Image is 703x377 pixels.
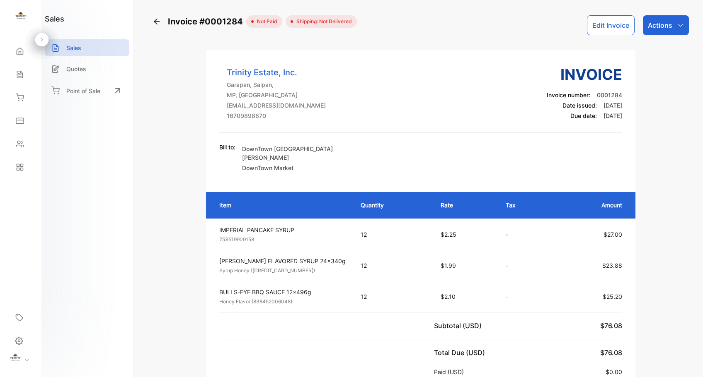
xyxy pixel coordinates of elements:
span: Date issued: [562,102,597,109]
span: $23.88 [602,262,622,269]
p: - [506,292,542,301]
p: Syrup Honey ([CREDIT_CARD_NUMBER]) [219,267,346,274]
p: 753519909158 [219,236,346,243]
a: Point of Sale [45,82,129,100]
span: $2.25 [441,231,456,238]
span: $76.08 [600,348,622,357]
span: Due date: [570,112,597,119]
span: Invoice number: [547,91,590,98]
p: Quotes [66,65,86,73]
span: Shipping: Not Delivered [293,18,352,25]
p: 12 [361,230,424,239]
span: [DATE] [604,102,622,109]
p: Actions [648,20,672,30]
p: Honey Flavor (838452006048) [219,298,346,305]
span: $25.20 [603,293,622,300]
p: 12 [361,292,424,301]
span: $76.08 [600,322,622,330]
span: $2.10 [441,293,456,300]
button: Edit Invoice [587,15,635,35]
span: Invoice #0001284 [168,15,246,28]
p: [PERSON_NAME] FLAVORED SYRUP 24x340g [219,257,346,265]
p: MP, [GEOGRAPHIC_DATA] [227,91,326,99]
p: Garapan, Saipan, [227,80,326,89]
p: Trinity Estate, Inc. [227,66,326,79]
span: $0.00 [606,368,622,375]
h1: sales [45,13,64,24]
p: Quantity [361,201,424,209]
span: 0001284 [597,91,622,98]
a: Sales [45,39,129,56]
span: $27.00 [604,231,622,238]
p: Subtotal (USD) [434,321,485,331]
p: - [506,261,542,270]
img: logo [15,11,27,23]
span: not paid [254,18,277,25]
p: [EMAIL_ADDRESS][DOMAIN_NAME] [227,101,326,110]
a: Quotes [45,60,129,77]
p: IMPERIAL PANCAKE SYRUP [219,226,346,234]
p: Amount [559,201,622,209]
button: Actions [643,15,689,35]
p: Point of Sale [66,86,100,95]
p: DownTown Market [242,163,337,172]
span: [DATE] [604,112,622,119]
p: - [506,230,542,239]
img: profile [9,353,22,365]
p: Tax [506,201,542,209]
h3: Invoice [547,63,622,86]
p: Paid (USD) [434,367,467,376]
p: Item [219,201,344,209]
p: Total Due (USD) [434,348,488,358]
span: $1.99 [441,262,456,269]
p: Rate [441,201,489,209]
p: DownTown [GEOGRAPHIC_DATA][PERSON_NAME] [242,144,337,162]
p: BULLS-EYE BBQ SAUCE 12x496g [219,288,346,296]
p: Bill to: [219,143,235,151]
p: Sales [66,43,81,52]
p: 16709898870 [227,111,326,120]
p: 12 [361,261,424,270]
